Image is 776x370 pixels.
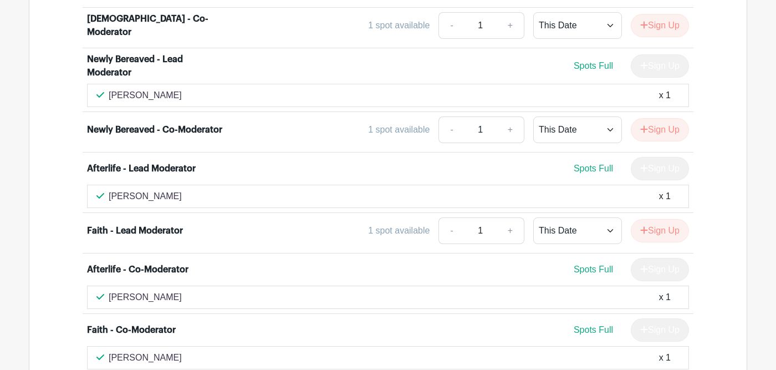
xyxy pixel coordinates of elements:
[109,89,182,102] p: [PERSON_NAME]
[109,351,182,364] p: [PERSON_NAME]
[631,14,689,37] button: Sign Up
[87,123,222,136] div: Newly Bereaved - Co-Moderator
[438,217,464,244] a: -
[109,291,182,304] p: [PERSON_NAME]
[368,224,430,237] div: 1 spot available
[659,291,671,304] div: x 1
[497,217,524,244] a: +
[574,325,613,334] span: Spots Full
[574,164,613,173] span: Spots Full
[87,224,183,237] div: Faith - Lead Moderator
[574,61,613,70] span: Spots Full
[87,263,188,276] div: Afterlife - Co-Moderator
[497,116,524,143] a: +
[574,265,613,274] span: Spots Full
[87,162,196,175] div: Afterlife - Lead Moderator
[438,116,464,143] a: -
[87,12,224,39] div: [DEMOGRAPHIC_DATA] - Co-Moderator
[87,53,224,79] div: Newly Bereaved - Lead Moderator
[631,219,689,242] button: Sign Up
[109,190,182,203] p: [PERSON_NAME]
[659,190,671,203] div: x 1
[631,118,689,141] button: Sign Up
[87,323,176,337] div: Faith - Co-Moderator
[659,89,671,102] div: x 1
[659,351,671,364] div: x 1
[368,19,430,32] div: 1 spot available
[497,12,524,39] a: +
[438,12,464,39] a: -
[368,123,430,136] div: 1 spot available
